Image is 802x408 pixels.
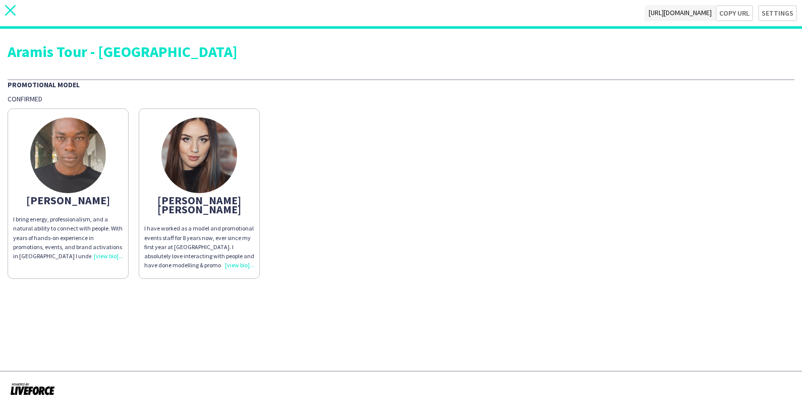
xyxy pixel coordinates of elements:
img: thumb-84030260-8f12-4428-af78-ca08fcfd86fa.jpg [30,118,106,193]
button: Settings [758,5,797,21]
img: Powered by Liveforce [10,382,55,396]
div: Aramis Tour - [GEOGRAPHIC_DATA] [8,44,794,59]
button: Copy url [716,5,753,21]
div: [PERSON_NAME] [13,196,123,205]
div: Promotional Model [8,79,794,89]
div: [PERSON_NAME] [PERSON_NAME] [144,196,254,214]
img: thumb-c2408779-3365-4bb4-909e-484b85cd9899.jpg [161,118,237,193]
span: I have worked as a model and promotional events staff for 8 years now, ever since my first year a... [144,224,254,342]
span: [URL][DOMAIN_NAME] [645,5,716,21]
div: Confirmed [8,94,794,103]
span: I bring energy, professionalism, and a natural ability to connect with people. With years of hand... [13,215,123,324]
